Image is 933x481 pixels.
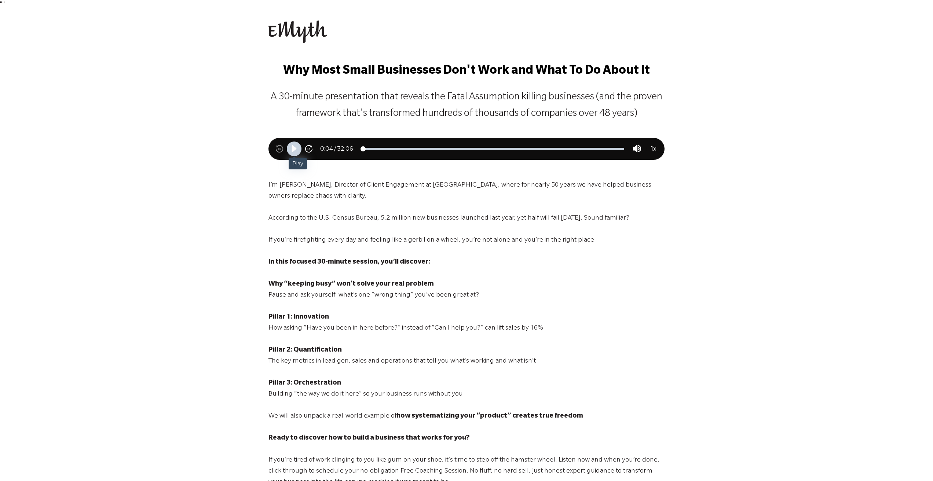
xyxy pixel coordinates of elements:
span: Pillar 2: Quantification [268,347,342,354]
div: Volume [630,142,644,156]
div: Playback speed [646,142,661,156]
span: Why “keeping busy” won’t solve your real problem [268,281,434,288]
div: Skip forward 15 seconds [301,142,316,156]
div: Adjust position [362,148,624,150]
div: Skip backward 15 seconds [272,142,287,156]
div: Volume controls [630,142,644,156]
div: Play [289,158,307,169]
span: In this focused 30-minute session, you’ll discover: [268,259,430,266]
div: Seek bar [361,148,626,150]
div: Play audio: Why Small Businesses Don't Work - Paul Bauscher [268,138,665,160]
span: Ready to discover how to build a business that works for you? [268,435,470,442]
span: how systematizing your “product” creates true freedom [396,413,583,420]
iframe: Chat Widget [896,446,933,481]
img: EMyth [268,21,327,43]
span: 0 : 04 32 : 06 [318,144,355,153]
span: Pillar 3: Orchestration [268,380,341,387]
span: / [334,144,336,153]
span: Why Most Small Businesses Don't Work and What To Do About It [283,65,650,78]
div: Play [287,142,301,156]
span: 1 x [651,144,656,153]
span: Pillar 1: Innovation [268,314,329,321]
p: A 30-minute presentation that reveals the Fatal Assumption killing businesses (and the proven fra... [268,89,665,122]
